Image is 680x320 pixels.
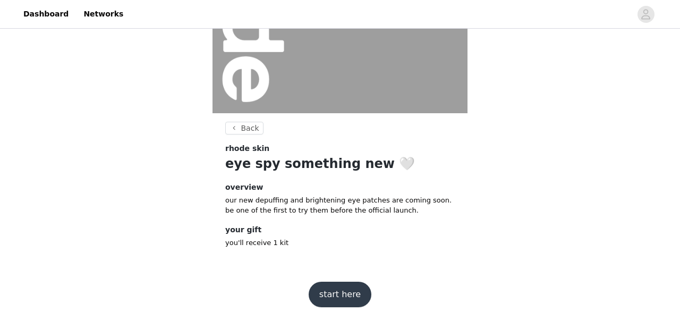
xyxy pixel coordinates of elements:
h1: eye spy something new 🤍 [225,154,455,173]
a: Dashboard [17,2,75,26]
p: our new depuffing and brightening eye patches are coming soon. be one of the first to try them be... [225,195,455,216]
span: rhode skin [225,143,269,154]
h4: your gift [225,224,455,235]
button: start here [309,282,371,307]
button: Back [225,122,263,134]
h4: overview [225,182,455,193]
div: avatar [641,6,651,23]
p: you'll receive 1 kit [225,238,455,248]
a: Networks [77,2,130,26]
